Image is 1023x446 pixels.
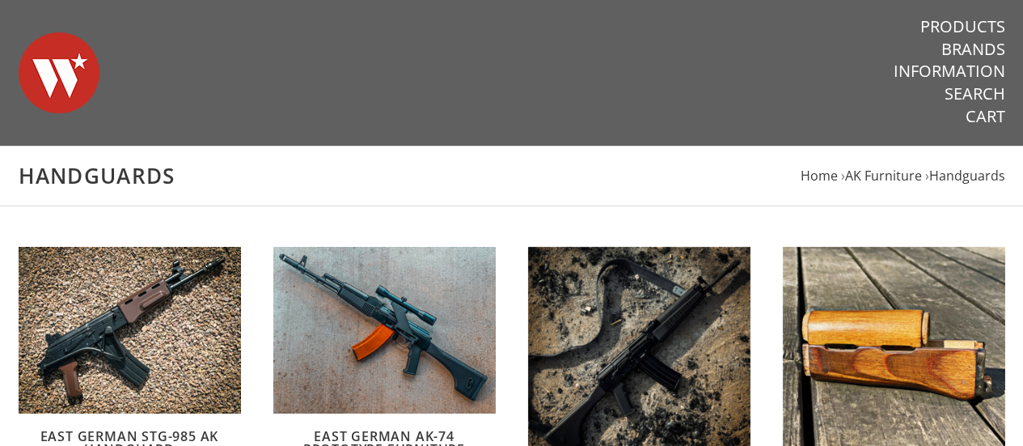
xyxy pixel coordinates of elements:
[19,247,241,414] img: East German STG-985 AK Handguard
[19,163,1005,189] h1: Handguards
[845,167,922,185] a: AK Furniture
[801,167,838,185] a: Home
[841,165,922,187] li: ›
[925,165,1005,187] li: ›
[966,106,1005,127] a: Cart
[945,83,1005,104] a: Search
[273,247,496,414] img: East German AK-74 Prototype Furniture
[929,167,1005,185] a: Handguards
[894,61,1005,82] a: Information
[19,16,99,130] img: Warsaw Wood Co.
[920,16,1005,37] a: Products
[941,39,1005,60] a: Brands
